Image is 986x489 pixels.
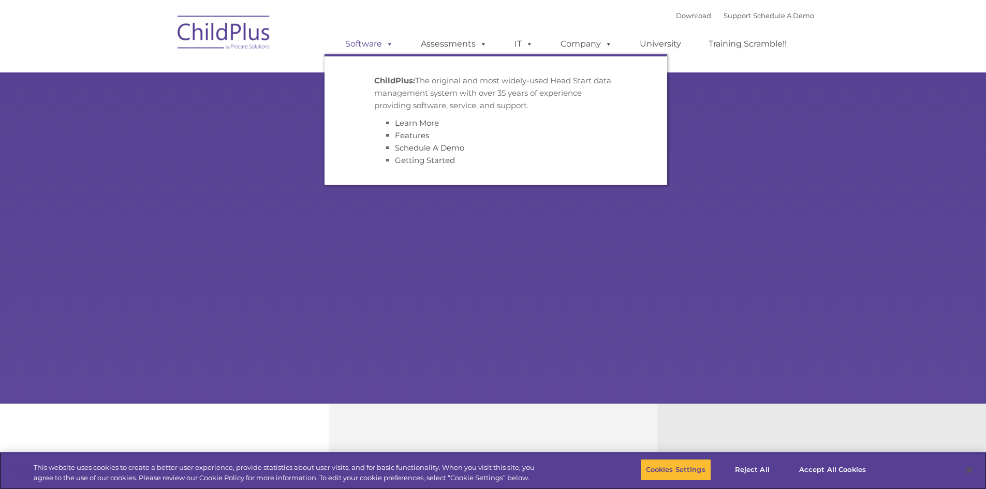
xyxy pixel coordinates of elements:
div: This website uses cookies to create a better user experience, provide statistics about user visit... [34,463,542,483]
button: Accept All Cookies [793,459,872,481]
a: Assessments [410,34,497,54]
button: Reject All [720,459,785,481]
a: University [629,34,691,54]
a: Download [676,11,711,20]
img: ChildPlus by Procare Solutions [172,8,276,60]
a: Support [724,11,751,20]
a: Training Scramble!! [698,34,797,54]
span: Last name [144,68,175,76]
a: Schedule A Demo [753,11,814,20]
button: Cookies Settings [640,459,711,481]
p: The original and most widely-used Head Start data management system with over 35 years of experie... [374,75,617,112]
a: Learn More [395,118,439,128]
a: Features [395,130,429,140]
button: Close [958,458,981,481]
a: IT [504,34,543,54]
a: Getting Started [395,155,455,165]
font: | [676,11,814,20]
strong: ChildPlus: [374,76,415,85]
a: Company [550,34,623,54]
span: Phone number [144,111,188,118]
a: Software [335,34,404,54]
a: Schedule A Demo [395,143,464,153]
